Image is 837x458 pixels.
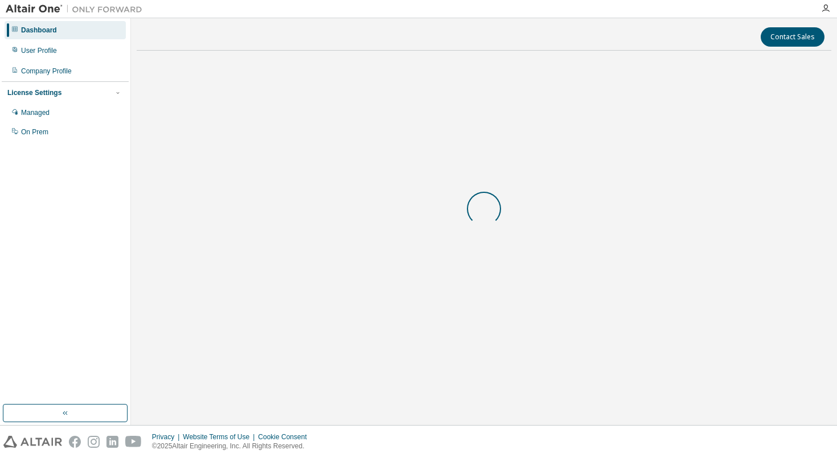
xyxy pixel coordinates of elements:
img: youtube.svg [125,436,142,448]
img: Altair One [6,3,148,15]
div: License Settings [7,88,61,97]
img: facebook.svg [69,436,81,448]
div: Privacy [152,432,183,442]
img: altair_logo.svg [3,436,62,448]
div: On Prem [21,127,48,137]
p: © 2025 Altair Engineering, Inc. All Rights Reserved. [152,442,314,451]
button: Contact Sales [761,27,824,47]
img: linkedin.svg [106,436,118,448]
div: Cookie Consent [258,432,313,442]
div: Dashboard [21,26,57,35]
div: User Profile [21,46,57,55]
div: Company Profile [21,67,72,76]
img: instagram.svg [88,436,100,448]
div: Managed [21,108,50,117]
div: Website Terms of Use [183,432,258,442]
